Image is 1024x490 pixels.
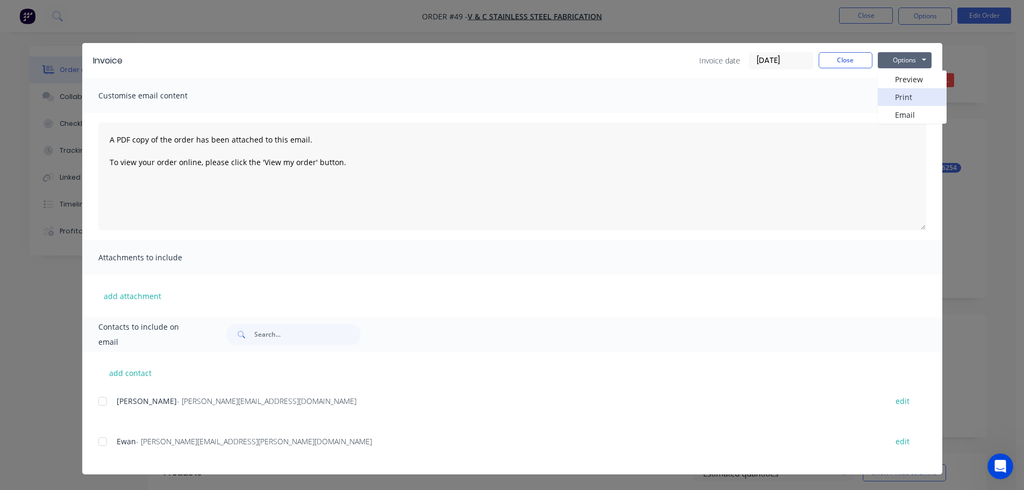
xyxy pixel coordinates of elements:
[987,453,1013,479] iframe: Intercom live chat
[878,70,947,88] button: Preview
[98,365,163,381] button: add contact
[117,436,136,446] span: Ewan
[117,396,177,406] span: [PERSON_NAME]
[878,106,947,124] button: Email
[98,250,217,265] span: Attachments to include
[699,55,740,66] span: Invoice date
[98,288,167,304] button: add attachment
[254,324,361,345] input: Search...
[889,434,916,449] button: edit
[93,54,123,67] div: Invoice
[878,52,932,68] button: Options
[98,88,217,103] span: Customise email content
[98,123,926,230] textarea: A PDF copy of the order has been attached to this email. To view your order online, please click ...
[819,52,872,68] button: Close
[878,88,947,106] button: Print
[889,394,916,408] button: edit
[136,436,372,446] span: - [PERSON_NAME][EMAIL_ADDRESS][PERSON_NAME][DOMAIN_NAME]
[98,319,200,350] span: Contacts to include on email
[177,396,356,406] span: - [PERSON_NAME][EMAIL_ADDRESS][DOMAIN_NAME]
